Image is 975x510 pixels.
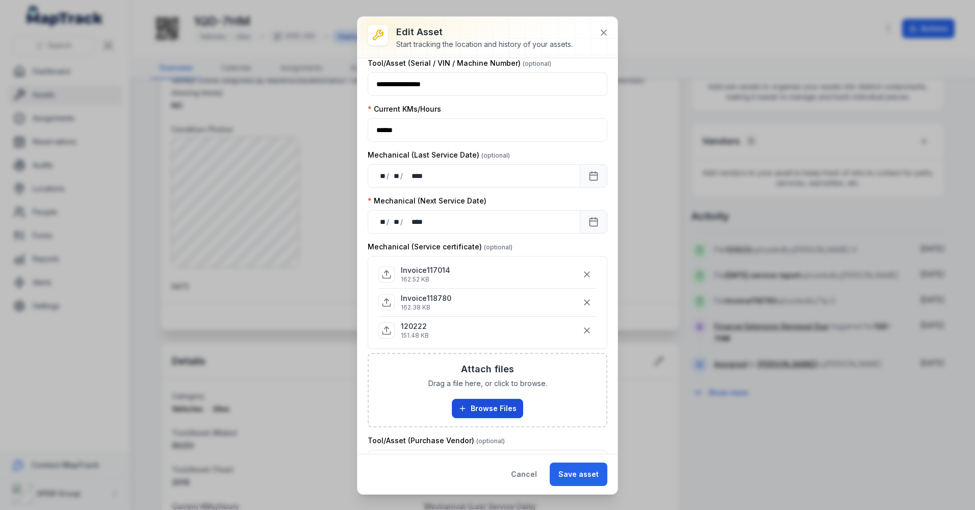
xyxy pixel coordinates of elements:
[368,436,505,446] label: Tool/Asset (Purchase Vendor)
[376,217,387,227] div: day,
[396,39,573,49] div: Start tracking the location and history of your assets.
[550,463,607,486] button: Save asset
[390,171,400,181] div: month,
[401,275,450,284] p: 162.52 KB
[390,217,400,227] div: month,
[400,171,404,181] div: /
[368,196,486,206] label: Mechanical (Next Service Date)
[580,210,607,234] button: Calendar
[387,217,390,227] div: /
[502,463,546,486] button: Cancel
[461,362,514,376] h3: Attach files
[368,450,607,473] input: asset-edit:cf[d0ee9ba2-f80e-448f-827c-fcb9754ba333]-label
[396,25,573,39] h3: Edit asset
[404,217,423,227] div: year,
[368,104,441,114] label: Current KMs/Hours
[387,171,390,181] div: /
[368,150,510,160] label: Mechanical (Last Service Date)
[368,242,512,252] label: Mechanical (Service certificate)
[401,331,429,340] p: 151.48 KB
[368,58,551,68] label: Tool/Asset (Serial / VIN / Machine Number)
[401,321,429,331] p: 120222
[580,164,607,188] button: Calendar
[401,303,451,312] p: 162.38 KB
[401,293,451,303] p: Invoice118780
[404,171,423,181] div: year,
[376,171,387,181] div: day,
[401,265,450,275] p: Invoice117014
[428,378,547,389] span: Drag a file here, or click to browse.
[400,217,404,227] div: /
[452,399,523,418] button: Browse Files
